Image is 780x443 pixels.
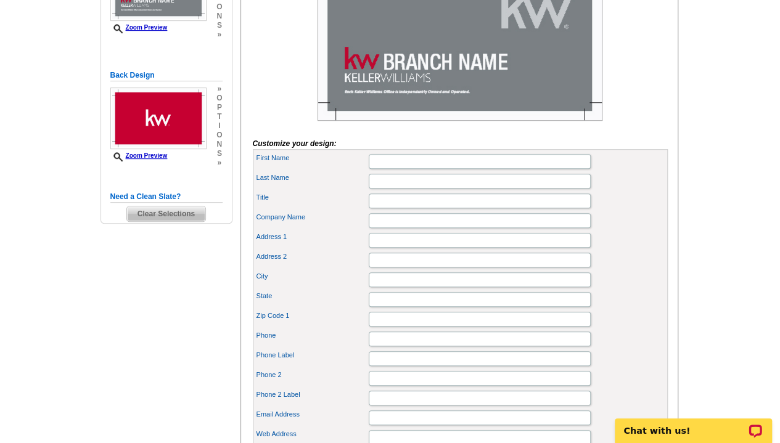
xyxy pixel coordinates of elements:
[110,152,168,159] a: Zoom Preview
[110,191,223,203] h5: Need a Clean Slate?
[257,311,367,321] label: Zip Code 1
[216,94,222,103] span: o
[607,404,780,443] iframe: LiveChat chat widget
[216,30,222,39] span: »
[216,21,222,30] span: s
[216,158,222,168] span: »
[257,232,367,242] label: Address 1
[257,429,367,439] label: Web Address
[257,370,367,380] label: Phone 2
[257,192,367,203] label: Title
[257,251,367,262] label: Address 2
[257,350,367,360] label: Phone Label
[216,140,222,149] span: n
[257,291,367,301] label: State
[216,112,222,121] span: t
[257,271,367,282] label: City
[257,330,367,341] label: Phone
[216,131,222,140] span: o
[257,153,367,163] label: First Name
[110,87,207,149] img: Z18899177_00001_2.jpg
[110,70,223,81] h5: Back Design
[216,84,222,94] span: »
[253,139,337,148] i: Customize your design:
[216,2,222,12] span: o
[257,173,367,183] label: Last Name
[257,389,367,400] label: Phone 2 Label
[216,12,222,21] span: n
[110,24,168,31] a: Zoom Preview
[216,103,222,112] span: p
[127,206,205,221] span: Clear Selections
[216,121,222,131] span: i
[257,409,367,420] label: Email Address
[216,149,222,158] span: s
[257,212,367,222] label: Company Name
